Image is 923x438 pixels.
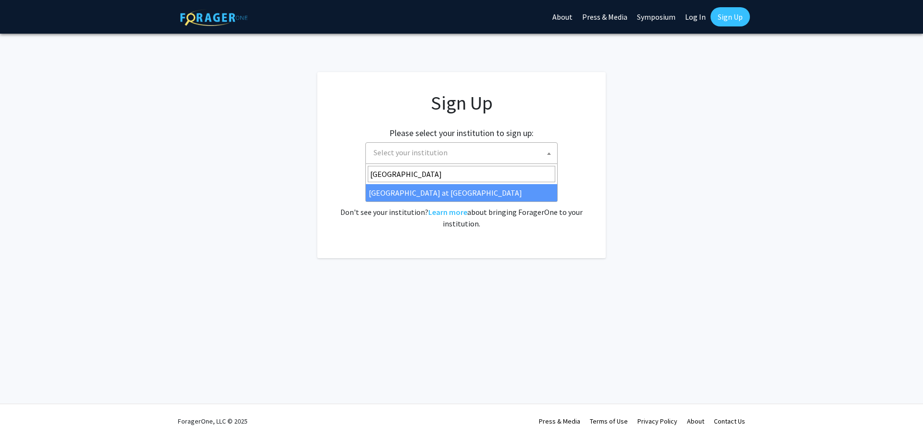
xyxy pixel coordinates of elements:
span: Select your institution [365,142,558,164]
a: Contact Us [714,417,745,425]
div: Already have an account? . Don't see your institution? about bringing ForagerOne to your institut... [337,183,586,229]
a: Terms of Use [590,417,628,425]
input: Search [368,166,555,182]
iframe: Chat [882,395,916,431]
h1: Sign Up [337,91,586,114]
a: Learn more about bringing ForagerOne to your institution [428,207,467,217]
li: [GEOGRAPHIC_DATA] at [GEOGRAPHIC_DATA] [366,184,557,201]
a: Sign Up [711,7,750,26]
span: Select your institution [370,143,557,163]
a: About [687,417,704,425]
a: Press & Media [539,417,580,425]
img: ForagerOne Logo [180,9,248,26]
a: Privacy Policy [637,417,677,425]
div: ForagerOne, LLC © 2025 [178,404,248,438]
span: Select your institution [374,148,448,157]
h2: Please select your institution to sign up: [389,128,534,138]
